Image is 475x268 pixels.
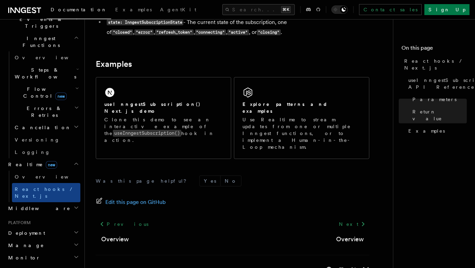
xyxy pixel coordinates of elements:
[101,234,129,244] a: Overview
[5,171,80,202] div: Realtimenew
[105,197,166,207] span: Edit this page on GitHub
[156,2,200,19] a: AgentKit
[105,17,369,37] li: - The current state of the subscription, one of , , , , , or .
[5,205,70,212] span: Middleware
[222,4,295,15] button: Search...⌘K
[15,186,75,199] span: React hooks / Next.js
[12,171,80,183] a: Overview
[12,105,74,119] span: Errors & Retries
[5,227,80,239] button: Deployment
[96,178,191,184] p: Was this page helpful?
[12,51,80,64] a: Overview
[15,137,60,143] span: Versioning
[12,183,80,202] a: React hooks / Next.js
[335,218,369,230] a: Next
[12,146,80,158] a: Logging
[155,29,193,35] code: "refresh_token"
[5,254,40,261] span: Monitor
[5,242,44,249] span: Manage
[281,6,291,13] kbd: ⌘K
[195,29,226,35] code: "connecting"
[134,29,154,35] code: "error"
[5,35,74,49] span: Inngest Functions
[96,77,231,159] a: useInngestSubscription() Next.js demoClone this demo to see an interactive example of theuseInnge...
[12,66,76,80] span: Steps & Workflows
[15,174,85,180] span: Overview
[359,4,422,15] a: Contact sales
[15,55,85,60] span: Overview
[5,16,75,29] span: Events & Triggers
[200,176,220,186] button: Yes
[331,5,348,14] button: Toggle dark mode
[410,93,467,106] a: Parameters
[115,7,152,12] span: Examples
[242,116,361,150] p: Use Realtime to stream updates from one or multiple Inngest functions, or to implement a Human-in...
[401,55,467,74] a: React hooks / Next.js
[406,74,467,93] a: useInngestSubscription() API Reference
[221,176,241,186] button: No
[401,44,467,55] h4: On this page
[5,13,80,32] button: Events & Triggers
[5,220,31,226] span: Platform
[5,158,80,171] button: Realtimenew
[5,239,80,252] button: Manage
[424,4,470,15] a: Sign Up
[5,252,80,264] button: Monitor
[96,197,166,207] a: Edit this page on GitHub
[12,64,80,83] button: Steps & Workflows
[412,96,457,103] span: Parameters
[104,116,223,144] p: Clone this demo to see an interactive example of the hook in action.
[12,121,80,134] button: Cancellation
[12,86,75,99] span: Flow Control
[111,29,133,35] code: "closed"
[406,125,467,137] a: Examples
[404,58,467,71] span: React hooks / Next.js
[46,161,57,169] span: new
[96,218,152,230] a: Previous
[410,106,467,125] a: Return value
[412,108,467,122] span: Return value
[51,7,107,12] span: Documentation
[55,93,67,100] span: new
[47,2,111,19] a: Documentation
[107,20,183,25] code: state: InngestSubscriptionState
[104,101,223,114] h2: useInngestSubscription() Next.js demo
[336,234,364,244] a: Overview
[111,2,156,19] a: Examples
[408,127,445,134] span: Examples
[234,77,369,159] a: Explore patterns and examplesUse Realtime to stream updates from one or multiple Inngest function...
[5,202,80,215] button: Middleware
[12,83,80,102] button: Flow Controlnew
[15,149,50,155] span: Logging
[160,7,196,12] span: AgentKit
[5,161,57,168] span: Realtime
[96,59,132,69] a: Examples
[257,29,281,35] code: "closing"
[5,32,80,51] button: Inngest Functions
[227,29,249,35] code: "active"
[12,134,80,146] a: Versioning
[12,102,80,121] button: Errors & Retries
[12,124,71,131] span: Cancellation
[113,130,181,136] code: useInngestSubscription()
[5,230,45,236] span: Deployment
[5,51,80,158] div: Inngest Functions
[242,101,361,114] h2: Explore patterns and examples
